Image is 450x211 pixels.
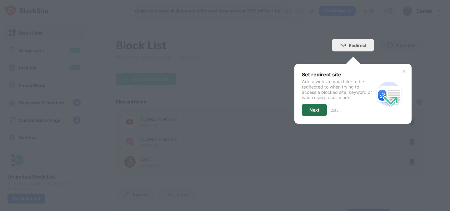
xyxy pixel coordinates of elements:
div: Set redirect site [302,71,374,78]
div: Next [309,108,319,113]
div: 2 of 3 [331,108,338,113]
div: Redirect [349,43,367,48]
img: redirect.svg [374,79,404,109]
div: Add a website you’d like to be redirected to when trying to access a blocked site, keyword or whe... [302,79,374,100]
img: x-button.svg [402,69,407,74]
